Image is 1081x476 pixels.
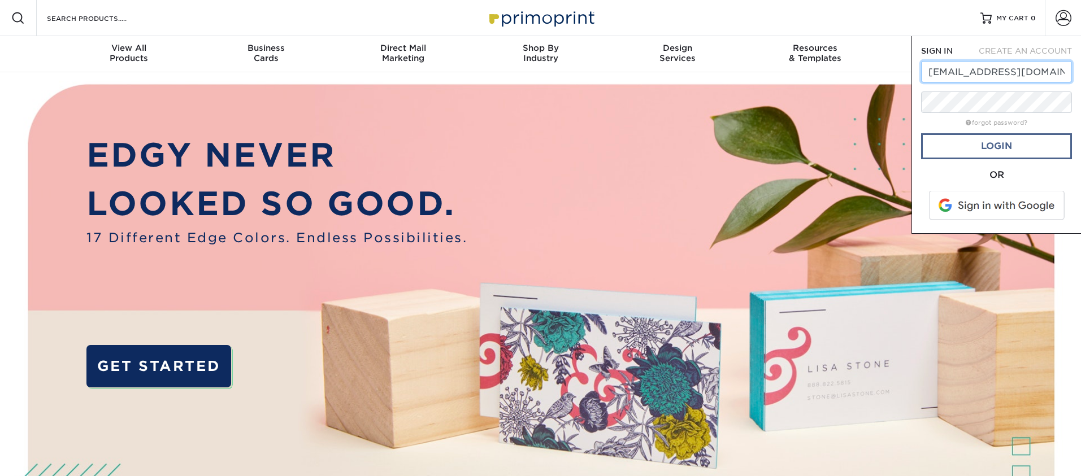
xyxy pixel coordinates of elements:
span: Direct Mail [335,43,472,53]
a: Resources& Templates [746,36,884,72]
span: MY CART [996,14,1028,23]
a: View AllProducts [60,36,198,72]
p: EDGY NEVER [86,131,467,180]
img: Primoprint [484,6,597,30]
div: Services [609,43,746,63]
div: Products [60,43,198,63]
input: Email [921,61,1072,82]
div: OR [921,168,1072,182]
div: & Support [884,43,1021,63]
a: Login [921,133,1072,159]
div: Cards [197,43,335,63]
a: GET STARTED [86,345,231,388]
span: Contact [884,43,1021,53]
span: Design [609,43,746,53]
span: CREATE AN ACCOUNT [979,46,1072,55]
span: Resources [746,43,884,53]
span: Business [197,43,335,53]
a: Contact& Support [884,36,1021,72]
a: Shop ByIndustry [472,36,609,72]
div: Marketing [335,43,472,63]
a: forgot password? [966,119,1027,126]
a: DesignServices [609,36,746,72]
input: SEARCH PRODUCTS..... [46,11,156,25]
span: Shop By [472,43,609,53]
span: 0 [1031,14,1036,22]
span: View All [60,43,198,53]
a: BusinessCards [197,36,335,72]
span: SIGN IN [921,46,953,55]
p: LOOKED SO GOOD. [86,180,467,228]
div: Industry [472,43,609,63]
a: Direct MailMarketing [335,36,472,72]
span: 17 Different Edge Colors. Endless Possibilities. [86,228,467,247]
div: & Templates [746,43,884,63]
